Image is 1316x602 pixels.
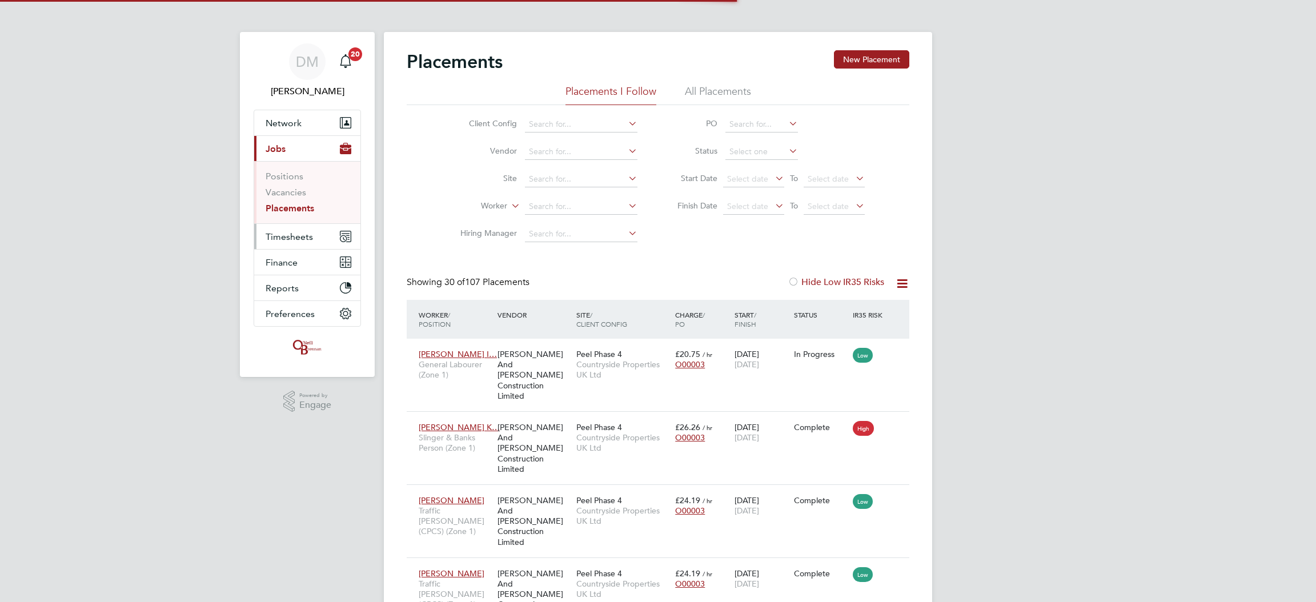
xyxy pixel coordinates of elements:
[407,276,532,288] div: Showing
[735,579,759,589] span: [DATE]
[407,50,503,73] h2: Placements
[703,350,712,359] span: / hr
[451,118,517,129] label: Client Config
[299,400,331,410] span: Engage
[525,171,637,187] input: Search for...
[666,146,717,156] label: Status
[254,161,360,223] div: Jobs
[334,43,357,80] a: 20
[266,203,314,214] a: Placements
[703,496,712,505] span: / hr
[525,117,637,133] input: Search for...
[416,489,909,499] a: [PERSON_NAME]Traffic [PERSON_NAME] (CPCS) (Zone 1)[PERSON_NAME] And [PERSON_NAME] Construction Li...
[675,568,700,579] span: £24.19
[576,349,622,359] span: Peel Phase 4
[794,422,848,432] div: Complete
[853,567,873,582] span: Low
[254,250,360,275] button: Finance
[266,171,303,182] a: Positions
[419,432,492,453] span: Slinger & Banks Person (Zone 1)
[703,423,712,432] span: / hr
[735,432,759,443] span: [DATE]
[495,343,573,407] div: [PERSON_NAME] And [PERSON_NAME] Construction Limited
[576,359,669,380] span: Countryside Properties UK Ltd
[794,349,848,359] div: In Progress
[416,416,909,426] a: [PERSON_NAME] K…Slinger & Banks Person (Zone 1)[PERSON_NAME] And [PERSON_NAME] Construction Limit...
[675,579,705,589] span: O00003
[419,495,484,505] span: [PERSON_NAME]
[254,110,360,135] button: Network
[442,200,507,212] label: Worker
[299,391,331,400] span: Powered by
[254,275,360,300] button: Reports
[794,568,848,579] div: Complete
[666,173,717,183] label: Start Date
[808,174,849,184] span: Select date
[266,231,313,242] span: Timesheets
[703,569,712,578] span: / hr
[495,489,573,553] div: [PERSON_NAME] And [PERSON_NAME] Construction Limited
[451,173,517,183] label: Site
[732,304,791,334] div: Start
[834,50,909,69] button: New Placement
[787,171,801,186] span: To
[725,117,798,133] input: Search for...
[576,310,627,328] span: / Client Config
[576,432,669,453] span: Countryside Properties UK Ltd
[266,187,306,198] a: Vacancies
[853,494,873,509] span: Low
[419,422,500,432] span: [PERSON_NAME] K…
[675,505,705,516] span: O00003
[419,568,484,579] span: [PERSON_NAME]
[787,198,801,213] span: To
[675,422,700,432] span: £26.26
[727,201,768,211] span: Select date
[727,174,768,184] span: Select date
[850,304,889,325] div: IR35 Risk
[576,422,622,432] span: Peel Phase 4
[451,146,517,156] label: Vendor
[732,563,791,595] div: [DATE]
[791,304,850,325] div: Status
[576,505,669,526] span: Countryside Properties UK Ltd
[666,118,717,129] label: PO
[735,359,759,370] span: [DATE]
[675,495,700,505] span: £24.19
[573,304,672,334] div: Site
[576,579,669,599] span: Countryside Properties UK Ltd
[808,201,849,211] span: Select date
[685,85,751,105] li: All Placements
[291,338,324,356] img: oneillandbrennan-logo-retina.png
[788,276,884,288] label: Hide Low IR35 Risks
[416,343,909,352] a: [PERSON_NAME] I…General Labourer (Zone 1)[PERSON_NAME] And [PERSON_NAME] Construction LimitedPeel...
[675,432,705,443] span: O00003
[444,276,529,288] span: 107 Placements
[266,118,302,129] span: Network
[794,495,848,505] div: Complete
[419,349,497,359] span: [PERSON_NAME] I…
[348,47,362,61] span: 20
[675,349,700,359] span: £20.75
[725,144,798,160] input: Select one
[296,54,319,69] span: DM
[451,228,517,238] label: Hiring Manager
[732,343,791,375] div: [DATE]
[240,32,375,377] nav: Main navigation
[266,283,299,294] span: Reports
[266,143,286,154] span: Jobs
[254,338,361,356] a: Go to home page
[419,505,492,537] span: Traffic [PERSON_NAME] (CPCS) (Zone 1)
[283,391,332,412] a: Powered byEngage
[732,416,791,448] div: [DATE]
[853,421,874,436] span: High
[735,505,759,516] span: [DATE]
[735,310,756,328] span: / Finish
[495,304,573,325] div: Vendor
[675,359,705,370] span: O00003
[672,304,732,334] div: Charge
[576,568,622,579] span: Peel Phase 4
[525,199,637,215] input: Search for...
[853,348,873,363] span: Low
[254,224,360,249] button: Timesheets
[525,144,637,160] input: Search for...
